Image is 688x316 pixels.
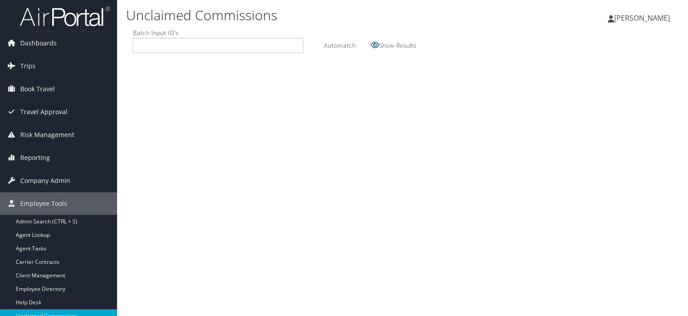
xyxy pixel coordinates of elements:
span: Employee Tools [20,192,67,215]
label: Automatch [324,37,356,53]
span: Travel Approval [20,101,68,123]
span: Dashboards [20,32,57,54]
label: Batch Input ID's [133,28,303,37]
h1: Unclaimed Commissions [126,6,495,25]
span: Company Admin [20,169,70,192]
label: Show Results [379,37,416,53]
span: Reporting [20,147,50,169]
span: Book Travel [20,78,55,100]
img: airportal-logo.png [20,6,110,27]
span: [PERSON_NAME] [614,13,670,23]
a: [PERSON_NAME] [608,4,679,31]
span: Trips [20,55,36,77]
span: Risk Management [20,124,74,146]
